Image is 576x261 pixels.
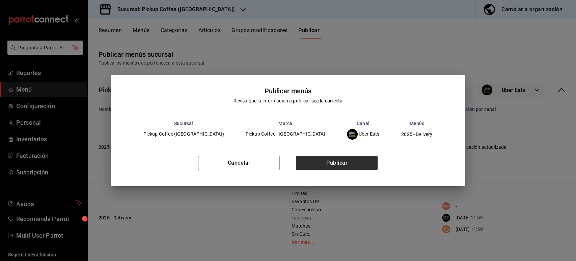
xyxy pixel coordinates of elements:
[235,126,336,142] td: Pickup Coffee - [GEOGRAPHIC_DATA]
[234,97,343,104] div: Revisa que la información a publicar sea la correcta
[401,132,432,137] span: 2025 - Delivery
[198,156,280,170] button: Cancelar
[336,121,390,126] th: Canal
[390,121,443,126] th: Menús
[265,86,312,96] div: Publicar menús
[296,156,378,170] button: Publicar
[133,121,235,126] th: Sucursal
[347,129,380,140] div: Uber Eats
[133,126,235,142] td: Pickup Coffee ([GEOGRAPHIC_DATA])
[235,121,336,126] th: Marca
